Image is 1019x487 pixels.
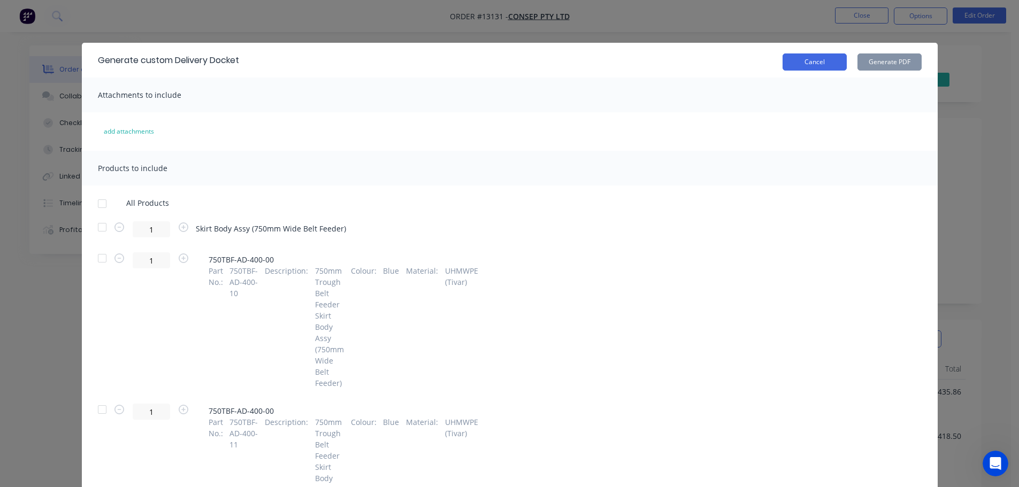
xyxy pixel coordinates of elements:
[126,197,176,208] span: All Products
[196,223,346,234] span: Skirt Body Assy (750mm Wide Belt Feeder)
[783,53,847,71] button: Cancel
[445,265,478,389] span: UHMWPE (Tivar)
[209,405,463,416] span: 750TBF-AD-400-00
[98,163,167,173] span: Products to include
[265,265,308,389] span: Description :
[98,54,239,67] div: Generate custom Delivery Docket
[857,53,922,71] button: Generate PDF
[209,254,463,265] span: 750TBF-AD-400-00
[93,123,165,140] button: add attachments
[229,265,258,389] span: 750TBF-AD-400-10
[406,265,438,389] span: Material :
[351,265,377,389] span: Colour :
[383,265,399,389] span: Blue
[98,90,181,100] span: Attachments to include
[315,265,344,389] span: 750mm Trough Belt Feeder Skirt Body Assy (750mm Wide Belt Feeder)
[209,265,223,389] span: Part No. :
[983,451,1008,476] iframe: Intercom live chat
